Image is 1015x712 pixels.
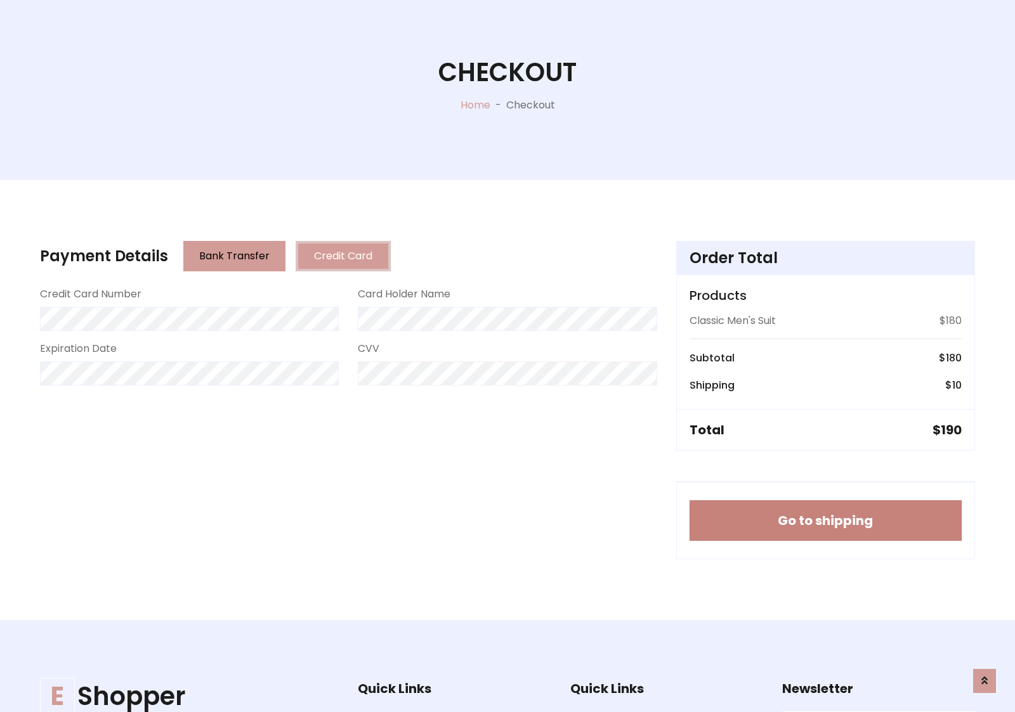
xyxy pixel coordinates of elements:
[952,378,962,392] span: 10
[490,98,506,113] p: -
[40,681,318,711] h1: Shopper
[461,98,490,112] a: Home
[690,249,962,268] h4: Order Total
[40,681,318,711] a: EShopper
[690,379,735,391] h6: Shipping
[933,422,962,437] h5: $
[438,57,577,87] h1: Checkout
[40,247,168,266] h4: Payment Details
[570,681,763,696] h5: Quick Links
[690,313,776,328] p: Classic Men's Suit
[296,241,391,271] button: Credit Card
[690,422,724,437] h5: Total
[40,341,117,356] label: Expiration Date
[690,500,962,541] button: Go to shipping
[941,421,962,439] span: 190
[940,313,962,328] p: $180
[690,288,962,303] h5: Products
[40,287,141,302] label: Credit Card Number
[358,341,379,356] label: CVV
[690,352,735,364] h6: Subtotal
[939,352,962,364] h6: $
[945,379,962,391] h6: $
[358,681,551,696] h5: Quick Links
[358,287,450,302] label: Card Holder Name
[946,351,962,365] span: 180
[183,241,285,271] button: Bank Transfer
[506,98,555,113] p: Checkout
[782,681,975,696] h5: Newsletter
